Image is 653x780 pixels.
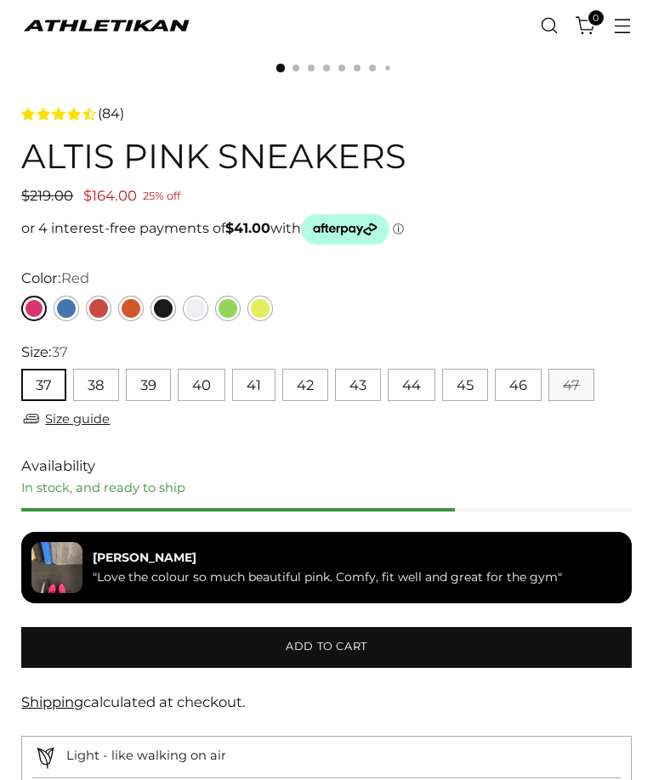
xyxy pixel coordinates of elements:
button: 38 [73,369,119,401]
span: Red [61,269,89,286]
button: 43 [335,369,381,401]
a: Open cart modal [569,8,604,43]
button: 44 [388,369,435,401]
span: $164.00 [83,187,137,204]
a: Orange [118,296,144,321]
span: In stock, and ready to ship [21,480,185,495]
a: Pink [21,296,47,321]
div: calculated at checkout. [21,692,631,713]
button: 47 [548,369,594,401]
a: White [183,296,208,321]
a: Size guide [21,408,110,429]
span: Availability [21,455,95,477]
span: 0 [588,10,604,25]
button: Open menu modal [605,8,640,43]
span: (84) [98,104,124,124]
button: 37 [21,369,66,401]
a: Black [150,296,176,321]
button: 40 [178,369,225,401]
h1: ALTIS Pink Sneakers [21,138,406,175]
a: Red [86,296,111,321]
p: Light - like walking on air [66,746,226,765]
span: Add to cart [286,639,367,655]
a: Blue [54,296,79,321]
span: 37 [52,343,68,360]
button: 46 [495,369,542,401]
button: 41 [232,369,275,401]
span: $219.00 [21,187,73,204]
a: Green [215,296,241,321]
span: 25% off [143,186,180,206]
label: Color: [21,268,89,289]
a: Open search modal [532,8,567,43]
button: Add to cart [21,627,631,668]
a: ATHLETIKAN [21,18,191,33]
label: Size: [21,342,68,363]
a: Yellow [247,296,273,321]
button: 42 [282,369,328,401]
a: Shipping [21,693,83,710]
button: 39 [126,369,171,401]
a: 4.3 rating (84 votes) [21,103,631,124]
button: 45 [442,369,488,401]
